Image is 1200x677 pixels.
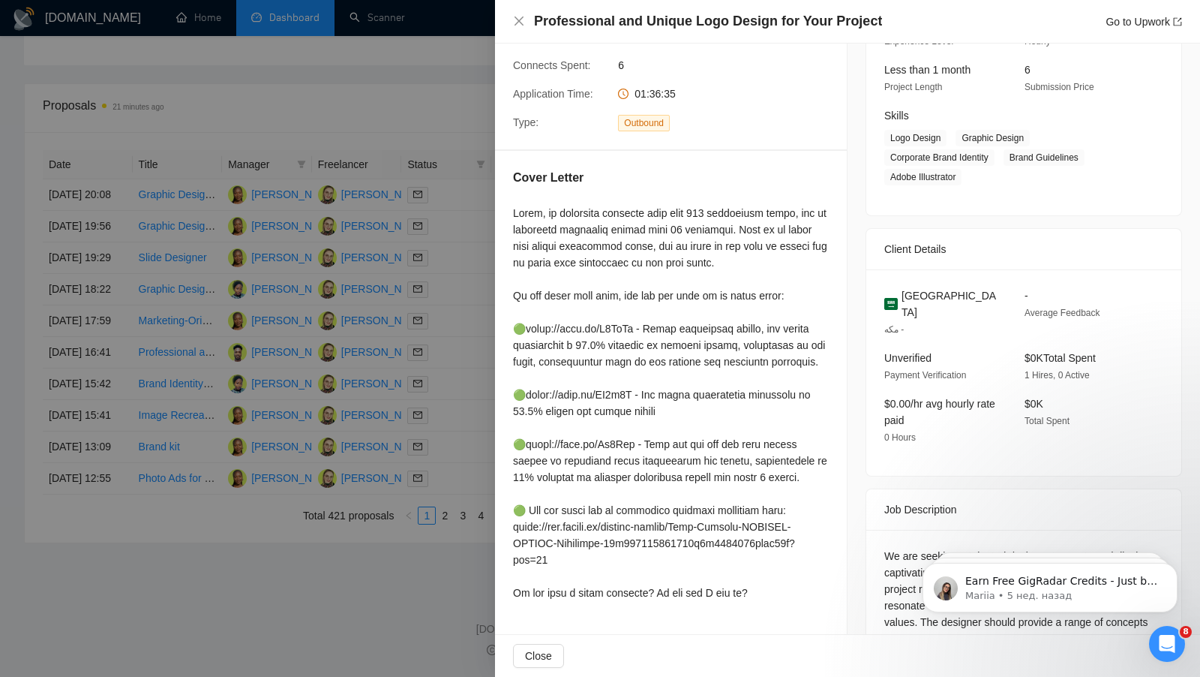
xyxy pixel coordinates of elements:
[1180,626,1192,638] span: 8
[884,370,966,381] span: Payment Verification
[513,644,564,668] button: Close
[1024,416,1069,426] span: Total Spent
[513,88,593,100] span: Application Time:
[884,130,946,146] span: Logo Design
[1003,149,1084,166] span: Brand Guidelines
[884,489,1163,530] div: Job Description
[884,110,909,122] span: Skills
[884,324,904,335] span: مكه -
[900,531,1200,636] iframe: Intercom notifications сообщение
[1024,308,1100,318] span: Average Feedback
[884,432,916,443] span: 0 Hours
[618,89,628,99] span: clock-circle
[1024,290,1028,302] span: -
[1024,398,1043,410] span: $0K
[955,130,1030,146] span: Graphic Design
[513,116,538,128] span: Type:
[1024,370,1090,381] span: 1 Hires, 0 Active
[1024,352,1096,364] span: $0K Total Spent
[513,169,583,187] h5: Cover Letter
[1105,16,1182,28] a: Go to Upworkexport
[1173,17,1182,26] span: export
[534,12,882,31] h4: Professional and Unique Logo Design for Your Project
[513,59,591,71] span: Connects Spent:
[513,15,525,27] span: close
[884,352,931,364] span: Unverified
[884,169,961,185] span: Adobe Illustrator
[884,82,942,92] span: Project Length
[1024,82,1094,92] span: Submission Price
[884,149,994,166] span: Corporate Brand Identity
[884,296,898,312] img: 🇸🇦
[884,64,970,76] span: Less than 1 month
[525,648,552,664] span: Close
[884,398,995,426] span: $0.00/hr avg hourly rate paid
[634,88,676,100] span: 01:36:35
[884,229,1163,269] div: Client Details
[513,15,525,28] button: Close
[618,57,843,74] span: 6
[901,287,1000,320] span: [GEOGRAPHIC_DATA]
[1149,626,1185,662] iframe: Intercom live chat
[1024,64,1030,76] span: 6
[618,115,670,131] span: Outbound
